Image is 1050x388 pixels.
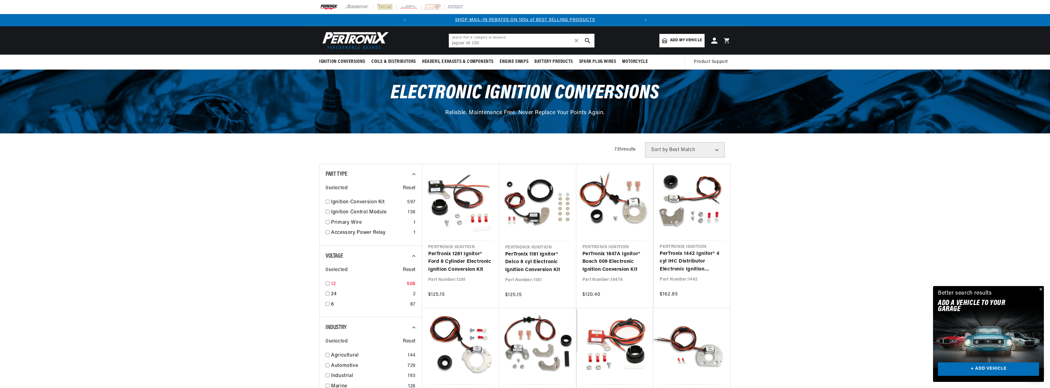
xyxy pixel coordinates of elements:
[408,372,416,380] div: 193
[694,59,728,65] span: Product Support
[1037,286,1044,293] button: Close
[407,362,416,370] div: 729
[410,301,416,309] div: 87
[411,17,640,24] div: 1 of 2
[371,59,416,65] span: Coils & Distributors
[534,59,573,65] span: Battery Products
[331,301,408,309] a: 6
[411,17,640,24] div: Announcement
[304,14,746,26] slideshow-component: Translation missing: en.sections.announcements.announcement_bar
[497,55,531,69] summary: Engine Swaps
[326,338,348,346] span: 0 selected
[419,55,497,69] summary: Headers, Exhausts & Components
[331,198,405,206] a: Ignition Conversion Kit
[408,352,416,360] div: 144
[368,55,419,69] summary: Coils & Distributors
[581,34,594,47] button: search button
[391,83,659,103] span: Electronic Ignition Conversions
[326,184,348,192] span: 0 selected
[500,59,528,65] span: Engine Swaps
[576,55,619,69] summary: Spark Plug Wires
[403,266,416,274] span: Reset
[414,229,416,237] div: 1
[399,14,411,26] button: Translation missing: en.sections.announcements.previous_announcement
[331,229,411,237] a: Accessory Power Relay
[319,55,368,69] summary: Ignition Conversions
[319,30,389,51] img: Pertronix
[938,289,992,298] div: Better search results
[331,372,405,380] a: Industrial
[326,266,348,274] span: 0 selected
[505,251,570,274] a: PerTronix 1181 Ignitor® Delco 8 cyl Electronic Ignition Conversion Kit
[579,59,616,65] span: Spark Plug Wires
[331,290,410,298] a: 24
[414,219,416,227] div: 1
[660,250,724,274] a: PerTronix 1442 Ignitor® 4 cyl IHC Distributor Electronic Ignition Conversion Kit
[331,352,405,360] a: Agricultural
[445,110,605,116] span: Reliable. Maintenance Free. Never Replace Your Points Again.
[645,142,725,158] select: Sort by
[614,147,636,152] span: 735 results
[651,147,668,152] span: Sort by
[331,280,404,288] a: 12
[326,253,343,259] span: Voltage
[582,250,647,274] a: PerTronix 1847A Ignitor® Bosch 009 Electronic Ignition Conversion Kit
[640,14,652,26] button: Translation missing: en.sections.announcements.next_announcement
[938,300,1024,313] h2: Add A VEHICLE to your garage
[938,362,1039,376] a: + ADD VEHICLE
[670,38,702,43] span: Add my vehicle
[331,362,405,370] a: Automotive
[319,59,365,65] span: Ignition Conversions
[408,209,416,216] div: 136
[331,209,405,216] a: Ignition Control Module
[428,250,493,274] a: PerTronix 1281 Ignitor® Ford 8 Cylinder Electronic Ignition Conversion Kit
[619,55,651,69] summary: Motorcycle
[407,280,416,288] div: 506
[403,338,416,346] span: Reset
[449,34,594,47] input: Search Part #, Category or Keyword
[622,59,648,65] span: Motorcycle
[326,325,347,331] span: Industry
[326,171,347,177] span: Part Type
[659,34,705,47] a: Add my vehicle
[331,219,411,227] a: Primary Wire
[403,184,416,192] span: Reset
[407,198,416,206] div: 597
[531,55,576,69] summary: Battery Products
[455,18,595,22] a: SHOP MAIL-IN REBATES ON 100s of BEST SELLING PRODUCTS
[694,55,731,69] summary: Product Support
[422,59,494,65] span: Headers, Exhausts & Components
[413,290,416,298] div: 2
